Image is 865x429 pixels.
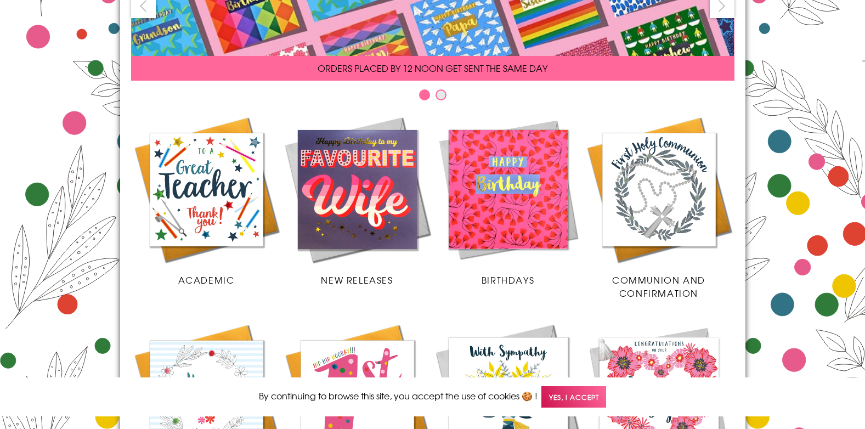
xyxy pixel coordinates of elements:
span: ORDERS PLACED BY 12 NOON GET SENT THE SAME DAY [318,61,547,75]
a: Academic [131,114,282,286]
span: Communion and Confirmation [612,273,705,300]
a: Communion and Confirmation [584,114,734,300]
span: Academic [178,273,235,286]
button: Carousel Page 2 [436,89,446,100]
a: New Releases [282,114,433,286]
span: Birthdays [482,273,534,286]
span: Yes, I accept [541,386,606,408]
div: Carousel Pagination [131,89,734,106]
span: New Releases [321,273,393,286]
button: Carousel Page 1 (Current Slide) [419,89,430,100]
a: Birthdays [433,114,584,286]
